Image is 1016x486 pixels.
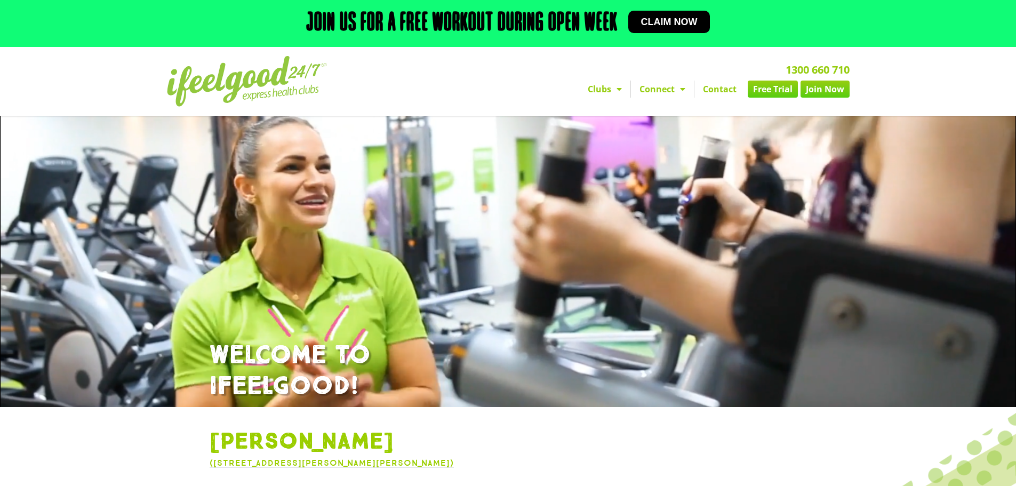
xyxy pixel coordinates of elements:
[210,458,454,468] a: ([STREET_ADDRESS][PERSON_NAME][PERSON_NAME])
[748,81,798,98] a: Free Trial
[410,81,850,98] nav: Menu
[801,81,850,98] a: Join Now
[210,428,807,456] h1: [PERSON_NAME]
[786,62,850,77] a: 1300 660 710
[628,11,710,33] a: Claim now
[306,11,618,36] h2: Join us for a free workout during open week
[631,81,694,98] a: Connect
[694,81,745,98] a: Contact
[210,340,807,402] h1: WELCOME TO IFEELGOOD!
[579,81,630,98] a: Clubs
[641,17,698,27] span: Claim now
